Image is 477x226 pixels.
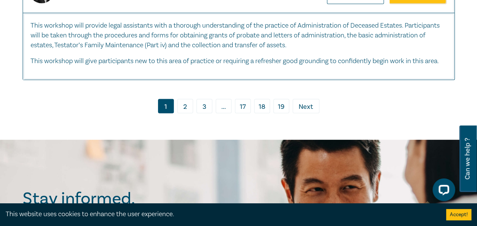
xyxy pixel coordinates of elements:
[254,99,270,113] a: 18
[177,99,193,113] a: 2
[293,99,319,113] a: Next
[23,189,201,209] h2: Stay informed.
[6,209,435,219] div: This website uses cookies to enhance the user experience.
[216,99,232,113] span: ...
[299,102,313,112] span: Next
[31,56,447,66] p: This workshop will give participants new to this area of practice or requiring a refresher good g...
[31,21,447,50] p: This workshop will provide legal assistants with a thorough understanding of the practice of Admi...
[273,99,289,113] a: 19
[426,175,458,207] iframe: LiveChat chat widget
[464,130,471,187] span: Can we help ?
[446,209,471,220] button: Accept cookies
[196,99,212,113] a: 3
[235,99,251,113] a: 17
[158,99,174,113] a: 1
